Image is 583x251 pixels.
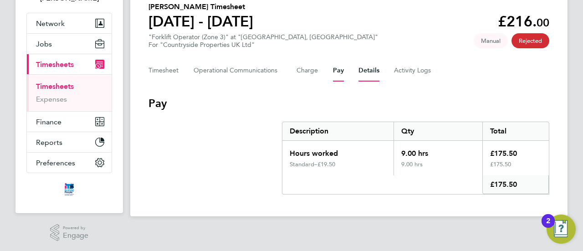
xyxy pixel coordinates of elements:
button: Finance [27,112,112,132]
div: £175.50 [482,175,549,194]
h3: Pay [148,96,549,111]
button: Timesheet [148,60,179,82]
button: Activity Logs [394,60,432,82]
div: £175.50 [482,141,549,161]
span: This timesheet has been rejected. [511,33,549,48]
button: Details [358,60,379,82]
button: Network [27,13,112,33]
div: For "Countryside Properties UK Ltd" [148,41,378,49]
span: Timesheets [36,60,74,69]
div: Standard [290,161,317,168]
button: Pay [333,60,344,82]
a: Expenses [36,95,67,103]
span: – [314,160,317,168]
img: itsconstruction-logo-retina.png [63,182,76,197]
h1: [DATE] - [DATE] [148,12,253,31]
div: Qty [394,122,482,140]
span: 00 [537,16,549,29]
div: Description [282,122,394,140]
div: "Forklift Operator (Zone 3)" at "[GEOGRAPHIC_DATA], [GEOGRAPHIC_DATA]" [148,33,378,49]
a: Go to home page [26,182,112,197]
div: 2 [546,221,550,233]
app-decimal: £216. [498,13,549,30]
button: Jobs [27,34,112,54]
span: Preferences [36,159,75,167]
button: Open Resource Center, 2 new notifications [547,215,576,244]
button: Reports [27,132,112,152]
a: Powered byEngage [50,224,89,241]
button: Operational Communications [194,60,282,82]
span: Finance [36,118,61,126]
button: Preferences [27,153,112,173]
span: Network [36,19,65,28]
span: Engage [63,232,88,240]
section: Pay [148,96,549,195]
div: Timesheets [27,74,112,111]
div: Pay [282,122,549,195]
a: Timesheets [36,82,74,91]
span: Jobs [36,40,52,48]
button: Timesheets [27,54,112,74]
h2: [PERSON_NAME] Timesheet [148,1,253,12]
div: Total [482,122,549,140]
div: Hours worked [282,141,394,161]
div: 9.00 hrs [394,141,482,161]
button: Charge [297,60,318,82]
div: 9.00 hrs [394,161,482,175]
span: Reports [36,138,62,147]
div: £19.50 [317,161,386,168]
span: This timesheet was manually created. [474,33,508,48]
span: Powered by [63,224,88,232]
div: £175.50 [482,161,549,175]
